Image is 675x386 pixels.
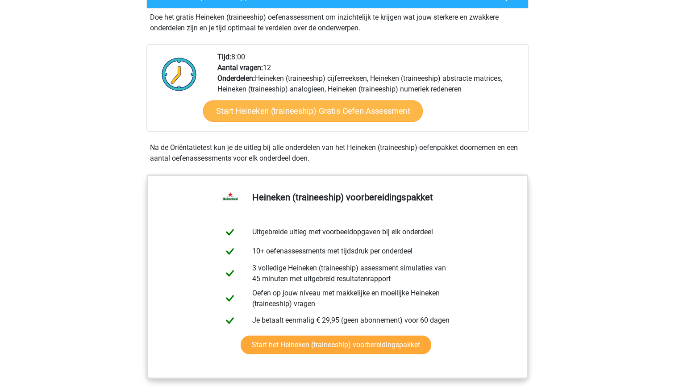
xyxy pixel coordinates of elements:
[241,336,431,354] a: Start het Heineken (traineeship) voorbereidingspakket
[211,52,528,131] div: 8:00 12 Heineken (traineeship) cijferreeksen, Heineken (traineeship) abstracte matrices, Heineken...
[203,100,423,122] a: Start Heineken (traineeship) Gratis Oefen Assessment
[146,8,529,33] div: Doe het gratis Heineken (traineeship) oefenassessment om inzichtelijk te krijgen wat jouw sterker...
[217,74,255,83] b: Onderdelen:
[157,52,202,96] img: Klok
[217,53,231,61] b: Tijd:
[146,142,529,164] div: Na de Oriëntatietest kun je de uitleg bij alle onderdelen van het Heineken (traineeship)-oefenpak...
[217,63,263,72] b: Aantal vragen:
